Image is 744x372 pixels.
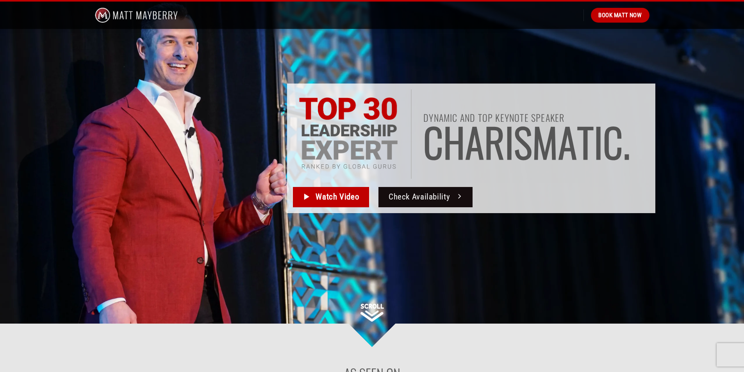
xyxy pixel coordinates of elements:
[293,187,369,207] a: Watch Video
[378,187,473,207] a: Check Availability
[591,8,649,23] a: Book Matt Now
[598,11,642,20] span: Book Matt Now
[389,190,450,203] span: Check Availability
[360,304,384,322] img: Scroll Down
[316,190,359,203] span: Watch Video
[95,2,178,29] img: Matt Mayberry
[298,97,398,171] img: Top 30 Leadership Experts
